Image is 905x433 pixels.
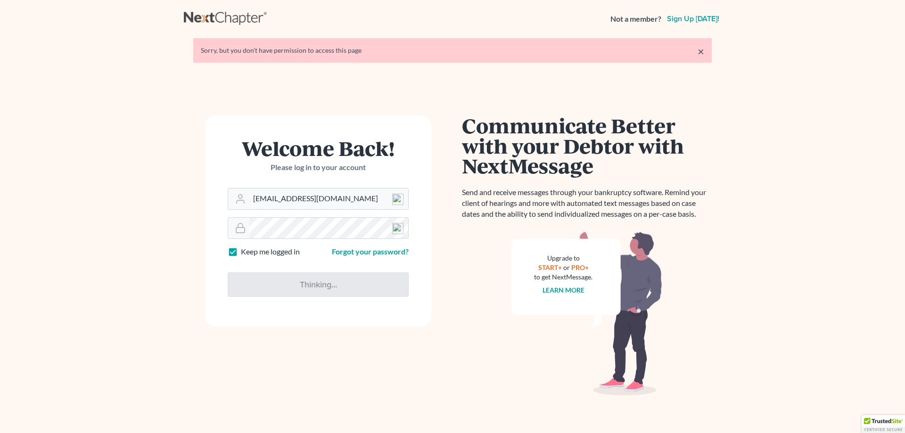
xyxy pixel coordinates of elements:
a: × [698,46,704,57]
p: Please log in to your account [228,162,409,173]
input: Email Address [249,188,408,209]
span: or [563,263,570,271]
a: Learn more [543,286,584,294]
img: npw-badge-icon-locked.svg [392,194,403,205]
strong: Not a member? [610,14,661,25]
a: PRO+ [571,263,589,271]
a: Sign up [DATE]! [665,15,721,23]
div: Upgrade to [534,253,592,263]
div: to get NextMessage. [534,272,592,282]
label: Keep me logged in [241,246,300,257]
img: nextmessage_bg-59042aed3d76b12b5cd301f8e5b87938c9018125f34e5fa2b7a6b67550977c72.svg [511,231,662,396]
a: Forgot your password? [332,247,409,256]
div: Sorry, but you don't have permission to access this page [201,46,704,55]
input: Thinking... [228,272,409,297]
h1: Communicate Better with your Debtor with NextMessage [462,115,712,176]
a: START+ [538,263,562,271]
h1: Welcome Back! [228,138,409,158]
img: npw-badge-icon-locked.svg [392,223,403,234]
div: TrustedSite Certified [862,415,905,433]
p: Send and receive messages through your bankruptcy software. Remind your client of hearings and mo... [462,187,712,220]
